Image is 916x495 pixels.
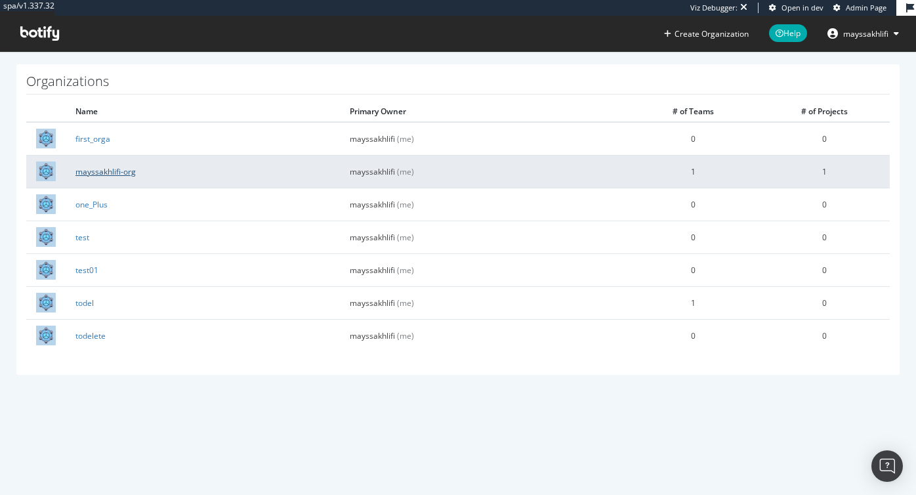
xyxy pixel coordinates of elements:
a: one_Plus [75,199,108,210]
div: Viz Debugger: [690,3,738,13]
td: mayssakhlifi [340,122,627,155]
a: todel [75,297,94,309]
img: test01 [36,260,56,280]
a: mayssakhlifi-org [75,166,136,177]
span: mayssakhlifi [843,28,888,39]
td: 0 [759,188,890,221]
div: Open Intercom Messenger [871,450,903,482]
td: 0 [759,122,890,155]
button: Create Organization [663,28,749,40]
a: test01 [75,265,98,276]
td: mayssakhlifi [340,155,627,188]
td: 0 [627,319,759,352]
a: test [75,232,89,243]
td: 0 [759,221,890,253]
a: todelete [75,330,106,341]
th: Name [66,101,340,122]
td: mayssakhlifi [340,253,627,286]
td: 0 [627,188,759,221]
span: (me) [397,297,414,309]
span: (me) [397,166,414,177]
img: one_Plus [36,194,56,214]
td: mayssakhlifi [340,188,627,221]
td: mayssakhlifi [340,319,627,352]
img: mayssakhlifi-org [36,161,56,181]
span: (me) [397,232,414,243]
td: 0 [627,122,759,155]
h1: Organizations [26,74,890,95]
td: 0 [759,286,890,319]
button: mayssakhlifi [817,23,909,44]
a: first_orga [75,133,110,144]
a: Admin Page [833,3,886,13]
td: 0 [759,253,890,286]
img: first_orga [36,129,56,148]
th: # of Projects [759,101,890,122]
a: Open in dev [769,3,823,13]
th: # of Teams [627,101,759,122]
td: mayssakhlifi [340,286,627,319]
td: 1 [627,155,759,188]
img: todel [36,293,56,312]
td: 0 [627,221,759,253]
td: 0 [759,319,890,352]
span: Open in dev [781,3,823,12]
span: (me) [397,199,414,210]
img: todelete [36,326,56,345]
th: Primary Owner [340,101,627,122]
td: 1 [627,286,759,319]
td: 1 [759,155,890,188]
span: (me) [397,330,414,341]
span: Admin Page [846,3,886,12]
span: Help [769,24,807,42]
span: (me) [397,265,414,276]
td: mayssakhlifi [340,221,627,253]
img: test [36,227,56,247]
td: 0 [627,253,759,286]
span: (me) [397,133,414,144]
